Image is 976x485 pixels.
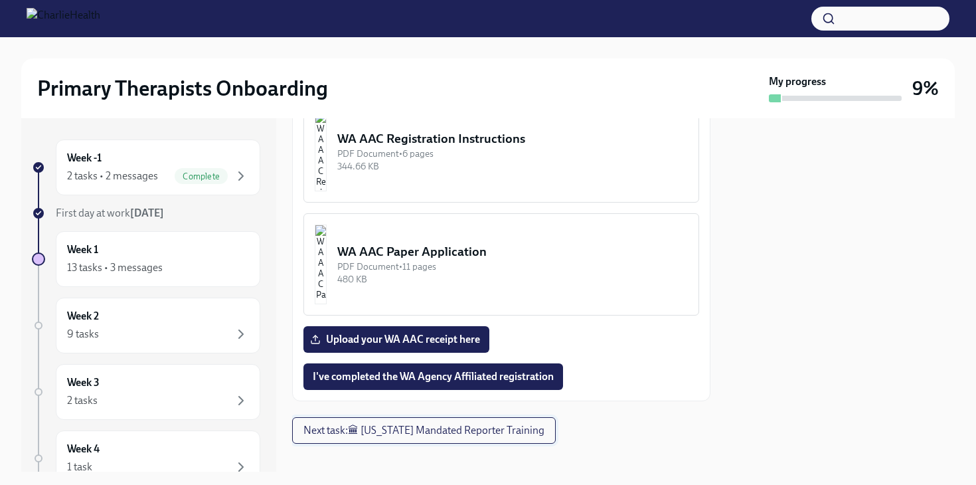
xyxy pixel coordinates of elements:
button: WA AAC Paper ApplicationPDF Document•11 pages480 KB [303,213,699,316]
h3: 9% [912,76,939,100]
h6: Week 3 [67,375,100,390]
div: WA AAC Registration Instructions [337,130,688,147]
h6: Week 2 [67,309,99,324]
div: 1 task [67,460,92,474]
div: WA AAC Paper Application [337,243,688,260]
button: WA AAC Registration InstructionsPDF Document•6 pages344.66 KB [303,100,699,203]
h6: Week 1 [67,242,98,257]
img: CharlieHealth [27,8,100,29]
div: PDF Document • 6 pages [337,147,688,160]
span: I've completed the WA Agency Affiliated registration [313,370,554,383]
span: Complete [175,171,228,181]
a: Week 32 tasks [32,364,260,420]
a: Week -12 tasks • 2 messagesComplete [32,140,260,195]
span: First day at work [56,207,164,219]
strong: [DATE] [130,207,164,219]
h2: Primary Therapists Onboarding [37,75,328,102]
div: 9 tasks [67,327,99,341]
label: Upload your WA AAC receipt here [303,326,489,353]
img: WA AAC Paper Application [315,225,327,304]
span: Next task : 🏛 [US_STATE] Mandated Reporter Training [303,424,544,437]
a: Week 113 tasks • 3 messages [32,231,260,287]
button: Next task:🏛 [US_STATE] Mandated Reporter Training [292,417,556,444]
button: I've completed the WA Agency Affiliated registration [303,363,563,390]
img: WA AAC Registration Instructions [315,112,327,191]
div: 2 tasks • 2 messages [67,169,158,183]
div: 2 tasks [67,393,98,408]
div: PDF Document • 11 pages [337,260,688,273]
a: Week 29 tasks [32,298,260,353]
div: 13 tasks • 3 messages [67,260,163,275]
h6: Week 4 [67,442,100,456]
strong: My progress [769,74,826,89]
div: 480 KB [337,273,688,286]
div: 344.66 KB [337,160,688,173]
h6: Week -1 [67,151,102,165]
span: Upload your WA AAC receipt here [313,333,480,346]
a: First day at work[DATE] [32,206,260,221]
